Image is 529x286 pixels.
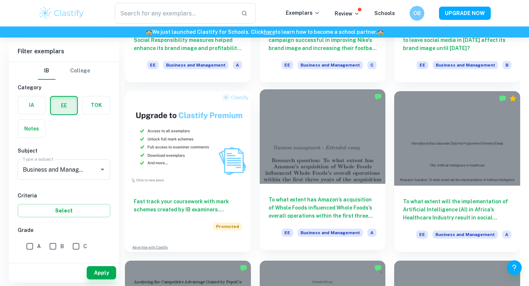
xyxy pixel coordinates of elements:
[163,61,228,69] span: Business and Management
[1,28,528,36] h6: We just launched Clastify for Schools. Click to learn how to become a school partner.
[367,61,377,69] span: C
[432,230,498,239] span: Business and Management
[281,61,293,69] span: EE
[403,28,511,52] h6: To what extent does the decision of Lush to leave social media in [DATE] affect its brand image u...
[18,226,110,234] h6: Grade
[298,229,363,237] span: Business and Management
[115,3,235,24] input: Search for any exemplars...
[18,96,45,114] button: IA
[125,91,251,186] img: Thumbnail
[416,230,428,239] span: EE
[213,222,242,230] span: Promoted
[83,96,110,114] button: TOK
[134,28,242,52] h6: To what extent have Chipotle’s Corporate Social Responsibility measures helped enhance its brand ...
[264,29,275,35] a: here
[509,95,517,102] div: Premium
[9,41,119,62] h6: Filter exemplars
[394,91,520,252] a: To what extent will the implementation of Artificial Intelligence (AI) in Africa’s Healthcare Ind...
[18,83,110,92] h6: Category
[374,93,382,100] img: Marked
[97,164,108,175] button: Open
[38,62,90,80] div: Filter type choice
[87,266,116,279] button: Apply
[37,242,41,250] span: A
[439,7,491,20] button: UPGRADE NOW
[403,197,511,222] h6: To what extent will the implementation of Artificial Intelligence (AI) in Africa’s Healthcare Ind...
[132,245,168,250] a: Advertise with Clastify
[147,61,159,69] span: EE
[269,28,377,52] h6: To what extent was the Risk Everything campaign successful in improving Nike's brand image and in...
[18,192,110,200] h6: Criteria
[240,264,247,272] img: Marked
[18,120,45,137] button: Notes
[410,6,424,21] button: OB
[83,242,87,250] span: C
[417,61,428,69] span: EE
[499,95,506,102] img: Marked
[134,197,242,214] h6: Fast track your coursework with mark schemes created by IB examiners. Upgrade now
[146,29,152,35] span: 🏫
[60,242,64,250] span: B
[502,230,511,239] span: A
[298,61,363,69] span: Business and Management
[38,6,85,21] img: Clastify logo
[507,260,522,275] button: Help and Feedback
[70,62,90,80] button: College
[367,229,377,237] span: A
[286,9,320,17] p: Exemplars
[269,196,377,220] h6: To what extent has Amazon’s acquisition of Whole Foods influenced Whole Foods’s overall operation...
[503,61,511,69] span: B
[260,91,386,252] a: To what extent has Amazon’s acquisition of Whole Foods influenced Whole Foods’s overall operation...
[281,229,293,237] span: EE
[377,29,384,35] span: 🏫
[51,97,77,114] button: EE
[374,10,395,16] a: Schools
[433,61,498,69] span: Business and Management
[335,10,360,18] p: Review
[18,147,110,155] h6: Subject
[374,264,382,272] img: Marked
[413,9,421,17] h6: OB
[38,62,55,80] button: IB
[23,156,53,162] label: Type a subject
[18,204,110,217] button: Select
[233,61,242,69] span: A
